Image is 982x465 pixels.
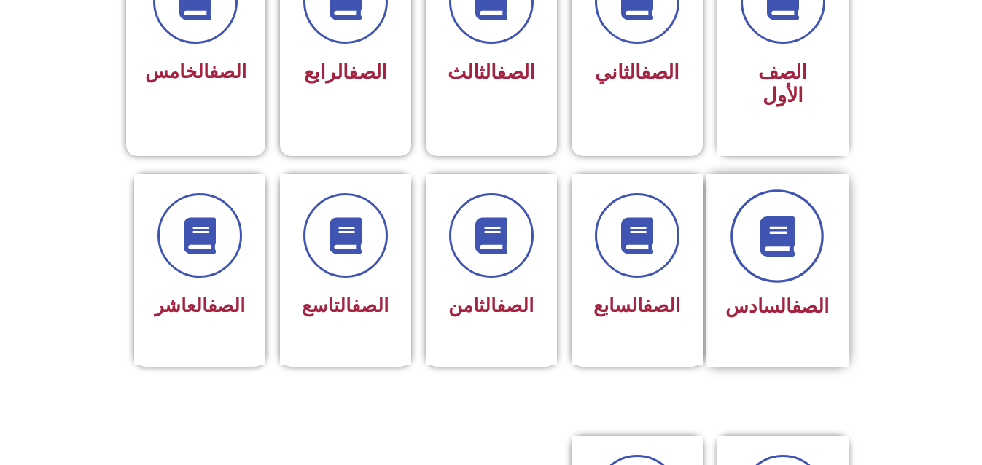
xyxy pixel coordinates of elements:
[643,294,680,316] a: الصف
[641,60,679,84] a: الصف
[304,60,387,84] span: الرابع
[725,295,829,317] span: السادس
[496,60,535,84] a: الصف
[448,294,534,316] span: الثامن
[208,294,245,316] a: الصف
[792,295,829,317] a: الصف
[595,60,679,84] span: الثاني
[496,294,534,316] a: الصف
[209,60,246,82] a: الصف
[302,294,389,316] span: التاسع
[351,294,389,316] a: الصف
[145,60,246,82] span: الخامس
[348,60,387,84] a: الصف
[758,60,807,107] span: الصف الأول
[448,60,535,84] span: الثالث
[593,294,680,316] span: السابع
[155,294,245,316] span: العاشر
